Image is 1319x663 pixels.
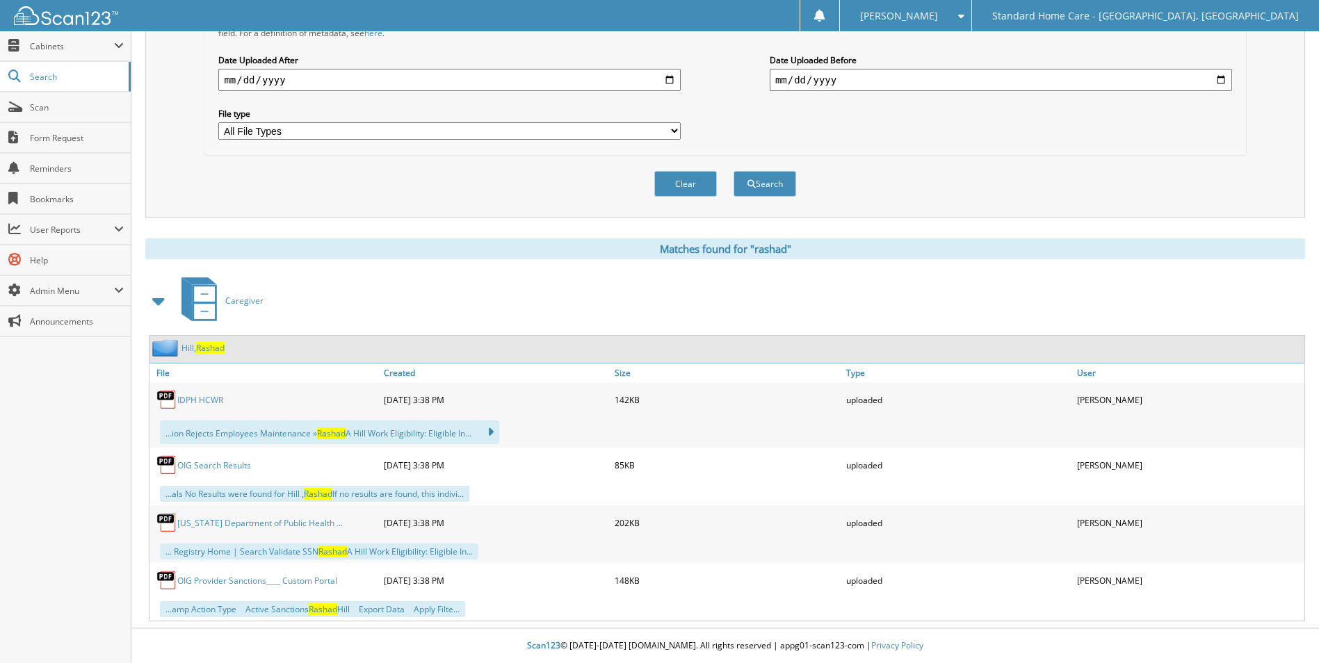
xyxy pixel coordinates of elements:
a: Privacy Policy [871,639,923,651]
div: 202KB [611,509,842,537]
span: Bookmarks [30,193,124,205]
div: 148KB [611,566,842,594]
div: [PERSON_NAME] [1074,509,1304,537]
span: Reminders [30,163,124,174]
div: [DATE] 3:38 PM [380,386,611,414]
span: Rashad [196,342,225,354]
div: 85KB [611,451,842,479]
button: Search [734,171,796,197]
img: folder2.png [152,339,181,357]
span: Rashad [309,603,337,615]
div: Matches found for "rashad" [145,238,1305,259]
div: [PERSON_NAME] [1074,566,1304,594]
a: OIG Provider Sanctions____ Custom Portal [177,575,337,587]
a: User [1074,363,1304,382]
a: Type [843,363,1074,382]
img: PDF.png [156,389,177,410]
label: Date Uploaded Before [770,54,1232,66]
div: 142KB [611,386,842,414]
div: uploaded [843,386,1074,414]
button: Clear [654,171,717,197]
div: [DATE] 3:38 PM [380,566,611,594]
a: [US_STATE] Department of Public Health ... [177,517,343,529]
a: Created [380,363,611,382]
div: ...ion Rejects Employees Maintenance » A Hill Work Eligibility: Eligible In... [160,420,499,444]
span: Rashad [304,488,332,500]
a: OIG Search Results [177,459,251,471]
a: Size [611,363,842,382]
span: Caregiver [225,295,264,306]
span: Help [30,254,124,266]
label: File type [218,108,681,120]
span: User Reports [30,224,114,236]
img: PDF.png [156,512,177,533]
div: ... Registry Home | Search Validate SSN A Hill Work Eligibility: Eligible In... [160,543,478,559]
div: [PERSON_NAME] [1074,386,1304,414]
span: Admin Menu [30,285,114,297]
div: ...amp Action Type  Active Sanctions Hill  Export Data  Apply Filte... [160,601,465,617]
input: start [218,69,681,91]
a: Caregiver [173,273,264,328]
img: scan123-logo-white.svg [14,6,118,25]
div: uploaded [843,509,1074,537]
a: IDPH HCWR [177,394,223,406]
div: [PERSON_NAME] [1074,451,1304,479]
span: Rashad [318,546,347,557]
input: end [770,69,1232,91]
span: Announcements [30,316,124,327]
div: [DATE] 3:38 PM [380,509,611,537]
span: Search [30,71,122,83]
span: Standard Home Care - [GEOGRAPHIC_DATA], [GEOGRAPHIC_DATA] [992,12,1299,20]
div: uploaded [843,451,1074,479]
span: Scan123 [527,639,560,651]
span: Scan [30,101,124,113]
span: Form Request [30,132,124,144]
img: PDF.png [156,455,177,475]
span: [PERSON_NAME] [860,12,938,20]
div: ...als No Results were found for Hill , If no results are found, this indivi... [160,486,469,502]
iframe: Chat Widget [1249,596,1319,663]
div: © [DATE]-[DATE] [DOMAIN_NAME]. All rights reserved | appg01-scan123-com | [131,629,1319,663]
a: Hill,Rashad [181,342,225,354]
label: Date Uploaded After [218,54,681,66]
img: PDF.png [156,570,177,591]
a: File [149,363,380,382]
span: Cabinets [30,40,114,52]
div: uploaded [843,566,1074,594]
a: here [364,27,382,39]
span: Rashad [317,427,346,439]
div: [DATE] 3:38 PM [380,451,611,479]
